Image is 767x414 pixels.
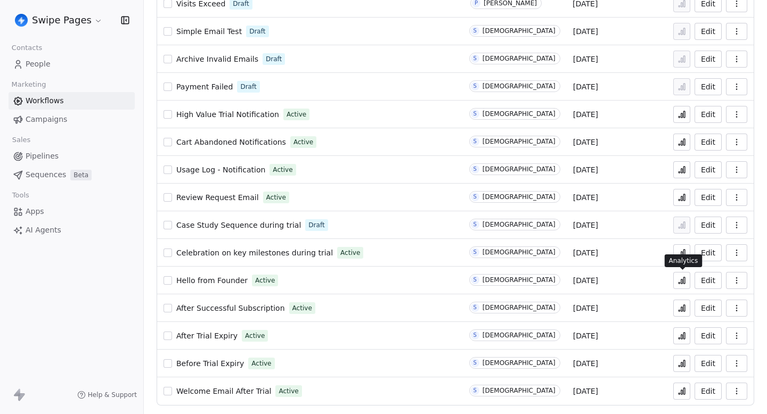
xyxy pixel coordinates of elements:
div: [DEMOGRAPHIC_DATA] [483,138,556,145]
span: Before Trial Expiry [176,359,244,368]
span: Payment Failed [176,82,233,91]
span: Tools [7,187,34,203]
span: Marketing [7,77,51,93]
button: Edit [695,300,722,317]
a: Apps [9,203,135,220]
div: S [474,137,477,146]
div: S [474,386,477,395]
span: Draft [240,82,256,92]
span: [DATE] [573,330,598,341]
div: [DEMOGRAPHIC_DATA] [483,55,556,62]
span: Simple Email Test [176,27,242,36]
span: Celebration on key milestones during trial [176,249,333,257]
a: Edit [695,217,722,234]
div: [DEMOGRAPHIC_DATA] [483,332,556,339]
div: [DEMOGRAPHIC_DATA] [483,82,556,90]
span: Archive Invalid Emails [176,55,258,63]
span: [DATE] [573,81,598,92]
span: After Successful Subscription [176,304,285,312]
span: Help & Support [88,391,137,399]
button: Edit [695,161,722,178]
a: Usage Log - Notification [176,164,265,175]
button: Edit [695,189,722,206]
div: S [474,331,477,340]
div: [DEMOGRAPHIC_DATA] [483,359,556,367]
span: Active [245,331,265,341]
p: Analytics [669,256,698,265]
div: [DEMOGRAPHIC_DATA] [483,387,556,394]
span: Active [287,110,306,119]
button: Edit [695,51,722,68]
span: [DATE] [573,220,598,230]
div: [DEMOGRAPHIC_DATA] [483,193,556,201]
span: High Value Trial Notification [176,110,279,119]
span: Swipe Pages [32,13,92,27]
button: Edit [695,272,722,289]
span: Active [255,276,275,285]
div: S [474,165,477,173]
span: People [26,59,51,70]
button: Edit [695,134,722,151]
span: Usage Log - Notification [176,165,265,174]
span: Active [273,165,292,175]
button: Edit [695,355,722,372]
a: Simple Email Test [176,26,242,37]
a: Help & Support [77,391,137,399]
a: Case Study Sequence during trial [176,220,301,230]
a: Review Request Email [176,192,259,203]
span: Draft [308,220,324,230]
div: [DEMOGRAPHIC_DATA] [483,221,556,228]
button: Edit [695,244,722,261]
a: Payment Failed [176,81,233,92]
a: Celebration on key milestones during trial [176,247,333,258]
span: Pipelines [26,151,59,162]
span: Apps [26,206,44,217]
div: [DEMOGRAPHIC_DATA] [483,249,556,256]
span: Active [279,386,298,396]
span: Active [292,303,312,313]
span: [DATE] [573,247,598,258]
div: [DEMOGRAPHIC_DATA] [483,27,556,35]
span: Review Request Email [176,193,259,202]
a: AI Agents [9,221,135,239]
span: [DATE] [573,192,598,203]
span: Active [266,193,286,202]
img: user_01J93QE9VH11XXZQZDP4TWZEES.jpg [15,14,28,27]
button: Edit [695,383,722,400]
div: S [474,110,477,118]
span: Case Study Sequence during trial [176,221,301,229]
span: AI Agents [26,225,61,236]
span: Hello from Founder [176,276,248,285]
div: S [474,220,477,229]
span: After Trial Expiry [176,332,238,340]
span: Campaigns [26,114,67,125]
a: Hello from Founder [176,275,248,286]
span: [DATE] [573,54,598,64]
span: Contacts [7,40,47,56]
a: Pipelines [9,147,135,165]
span: Beta [70,170,92,180]
button: Swipe Pages [13,11,105,29]
span: Welcome Email After Trial [176,387,271,395]
div: S [474,193,477,201]
a: Workflows [9,92,135,110]
div: [DEMOGRAPHIC_DATA] [483,304,556,311]
span: [DATE] [573,303,598,313]
span: [DATE] [573,109,598,120]
span: [DATE] [573,358,598,369]
span: Sequences [26,169,66,180]
button: Edit [695,78,722,95]
a: Edit [695,106,722,123]
span: Active [340,248,360,258]
div: [DEMOGRAPHIC_DATA] [483,276,556,284]
span: [DATE] [573,26,598,37]
span: Active [293,137,313,147]
div: S [474,82,477,90]
button: Edit [695,327,722,344]
div: [DEMOGRAPHIC_DATA] [483,110,556,118]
